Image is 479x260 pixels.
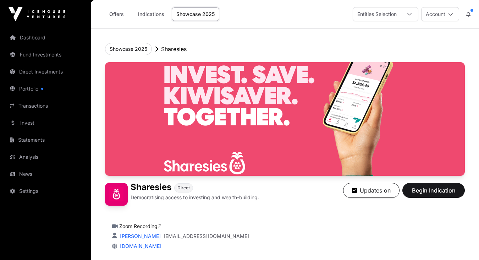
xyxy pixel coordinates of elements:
[6,149,85,165] a: Analysis
[421,7,459,21] button: Account
[402,190,465,197] a: Begin Indication
[411,186,456,195] span: Begin Indication
[444,226,479,260] iframe: Chat Widget
[105,62,465,176] img: Sharesies
[105,183,128,206] img: Sharesies
[6,64,85,80] a: Direct Investments
[9,7,65,21] img: Icehouse Ventures Logo
[6,132,85,148] a: Statements
[102,7,131,21] a: Offers
[6,183,85,199] a: Settings
[164,233,249,240] a: [EMAIL_ADDRESS][DOMAIN_NAME]
[6,166,85,182] a: News
[172,7,219,21] a: Showcase 2025
[131,183,171,193] h1: Sharesies
[119,233,161,239] a: [PERSON_NAME]
[6,47,85,63] a: Fund Investments
[177,185,190,191] span: Direct
[131,194,259,201] p: Democratising access to investing and wealth-building.
[105,43,152,55] button: Showcase 2025
[6,115,85,131] a: Invest
[117,243,161,249] a: [DOMAIN_NAME]
[133,7,169,21] a: Indications
[6,81,85,97] a: Portfolio
[161,45,187,53] p: Sharesies
[343,183,400,198] button: Updates on
[353,7,401,21] div: Entities Selection
[6,98,85,114] a: Transactions
[6,30,85,45] a: Dashboard
[119,223,161,229] a: Zoom Recording
[402,183,465,198] button: Begin Indication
